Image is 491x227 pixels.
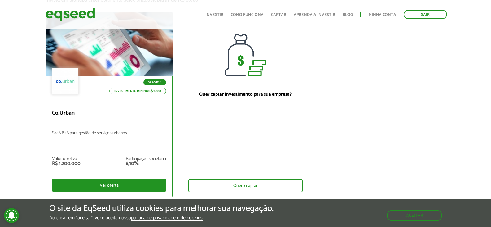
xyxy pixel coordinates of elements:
p: Investimento mínimo: R$ 5.000 [109,88,166,94]
p: SaaS B2B [143,79,166,85]
p: Quer captar investimento para sua empresa? [188,92,302,97]
h5: O site da EqSeed utiliza cookies para melhorar sua navegação. [49,204,274,213]
a: Aprenda a investir [294,13,335,17]
a: Investir [205,13,223,17]
img: EqSeed [46,6,95,23]
div: Valor objetivo [52,157,81,161]
a: Captar [271,13,286,17]
a: Minha conta [369,13,396,17]
div: 8,10% [126,161,166,166]
a: Como funciona [231,13,264,17]
button: Aceitar [387,210,442,221]
div: Quero captar [188,179,302,192]
p: SaaS B2B para gestão de serviços urbanos [52,131,166,144]
div: R$ 1.200.000 [52,161,81,166]
a: Quer captar investimento para sua empresa? Quero captar [182,12,309,197]
p: Co.Urban [52,110,166,117]
p: Ao clicar em "aceitar", você aceita nossa . [49,215,274,221]
a: política de privacidade e de cookies [131,216,203,221]
div: Participação societária [126,157,166,161]
a: Sair [404,10,447,19]
a: Blog [343,13,353,17]
a: SaaS B2B Investimento mínimo: R$ 5.000 Co.Urban SaaS B2B para gestão de serviços urbanos Valor ob... [46,12,173,197]
div: Ver oferta [52,179,166,192]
